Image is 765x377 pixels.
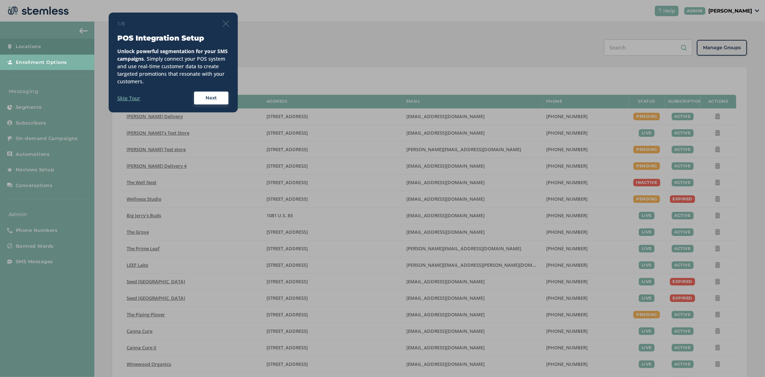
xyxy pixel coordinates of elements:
[729,343,765,377] iframe: Chat Widget
[193,91,229,105] button: Next
[117,94,140,102] label: Skip Tour
[117,48,228,62] strong: Unlock powerful segmentation for your SMS campaigns
[206,94,217,102] span: Next
[16,59,67,66] span: Enrollment Options
[117,20,125,27] span: 1/8
[117,33,229,43] h3: POS Integration Setup
[223,20,229,27] img: icon-close-thin-accent-606ae9a3.svg
[117,47,229,85] div: . Simply connect your POS system and use real-time customer data to create targeted promotions th...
